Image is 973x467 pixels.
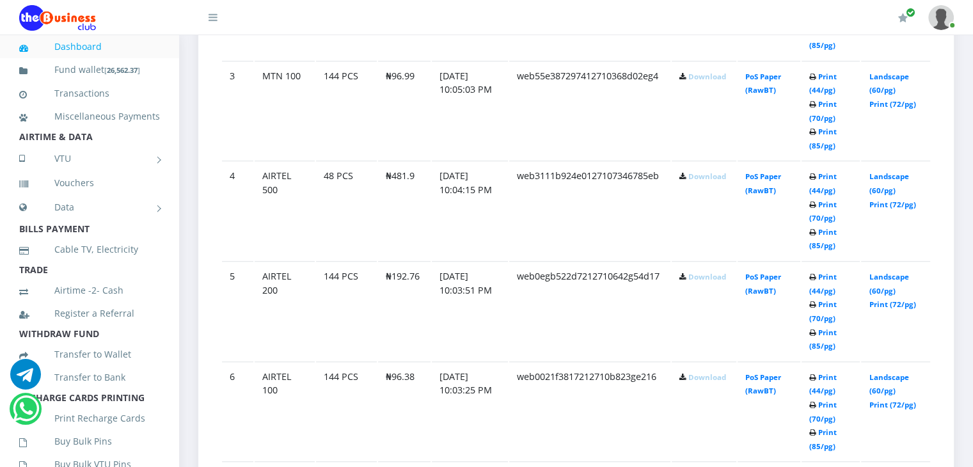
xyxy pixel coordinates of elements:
a: Download [688,372,726,382]
a: Register a Referral [19,299,160,328]
td: [DATE] 10:05:03 PM [432,61,508,160]
td: AIRTEL 200 [255,261,315,360]
a: Airtime -2- Cash [19,276,160,305]
td: 144 PCS [316,361,377,461]
a: Print (85/pg) [809,427,837,451]
a: Print (72/pg) [869,299,915,309]
a: Landscape (60/pg) [869,72,908,95]
a: Landscape (60/pg) [869,372,908,396]
a: Chat for support [10,368,41,390]
td: ₦192.76 [378,261,431,360]
span: Renew/Upgrade Subscription [906,8,915,17]
td: web0021f3817212710b823ge216 [509,361,670,461]
a: Download [688,171,726,181]
a: Print (72/pg) [869,99,915,109]
a: Buy Bulk Pins [19,427,160,456]
a: Fund wallet[26,562.37] [19,55,160,85]
a: Print (70/pg) [809,200,837,223]
td: ₦96.38 [378,361,431,461]
td: AIRTEL 500 [255,161,315,260]
a: Print (70/pg) [809,299,837,323]
a: PoS Paper (RawBT) [745,372,781,396]
a: Cable TV, Electricity [19,235,160,264]
td: 144 PCS [316,261,377,360]
a: PoS Paper (RawBT) [745,72,781,95]
a: Transfer to Bank [19,363,160,392]
td: web55e387297412710368d02eg4 [509,61,670,160]
b: 26,562.37 [107,65,138,75]
a: Transactions [19,79,160,108]
a: Print (70/pg) [809,400,837,423]
img: User [928,5,954,30]
td: [DATE] 10:03:51 PM [432,261,508,360]
a: Print (72/pg) [869,200,915,209]
a: Print (44/pg) [809,72,837,95]
a: Miscellaneous Payments [19,102,160,131]
a: VTU [19,143,160,175]
a: Print (70/pg) [809,99,837,123]
td: ₦481.9 [378,161,431,260]
a: Transfer to Wallet [19,340,160,369]
td: 3 [222,61,253,160]
a: Print (85/pg) [809,227,837,251]
a: Print Recharge Cards [19,404,160,433]
i: Renew/Upgrade Subscription [898,13,908,23]
a: Print (85/pg) [809,127,837,150]
td: 144 PCS [316,61,377,160]
td: [DATE] 10:03:25 PM [432,361,508,461]
a: Download [688,272,726,281]
a: Landscape (60/pg) [869,272,908,296]
a: Print (85/pg) [809,328,837,351]
a: Landscape (60/pg) [869,171,908,195]
a: PoS Paper (RawBT) [745,171,781,195]
small: [ ] [104,65,140,75]
a: Data [19,191,160,223]
a: Vouchers [19,168,160,198]
td: MTN 100 [255,61,315,160]
a: Chat for support [13,403,39,424]
img: Logo [19,5,96,31]
td: [DATE] 10:04:15 PM [432,161,508,260]
a: Print (44/pg) [809,171,837,195]
td: 48 PCS [316,161,377,260]
td: 4 [222,161,253,260]
td: 5 [222,261,253,360]
td: 6 [222,361,253,461]
a: Print (44/pg) [809,372,837,396]
td: AIRTEL 100 [255,361,315,461]
a: Download [688,72,726,81]
a: Dashboard [19,32,160,61]
a: Print (44/pg) [809,272,837,296]
a: PoS Paper (RawBT) [745,272,781,296]
a: Print (72/pg) [869,400,915,409]
td: web0egb522d7212710642g54d17 [509,261,670,360]
td: ₦96.99 [378,61,431,160]
td: web3111b924e0127107346785eb [509,161,670,260]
